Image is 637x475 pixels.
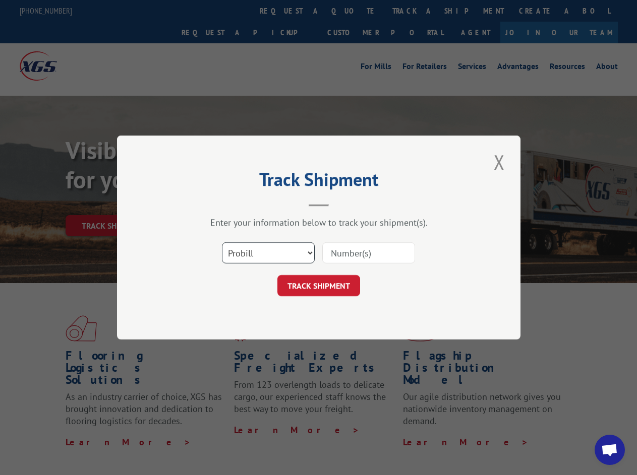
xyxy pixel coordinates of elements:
button: Close modal [491,148,508,176]
input: Number(s) [322,242,415,263]
button: TRACK SHIPMENT [277,275,360,296]
a: Open chat [595,435,625,465]
div: Enter your information below to track your shipment(s). [167,217,470,228]
h2: Track Shipment [167,172,470,191]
